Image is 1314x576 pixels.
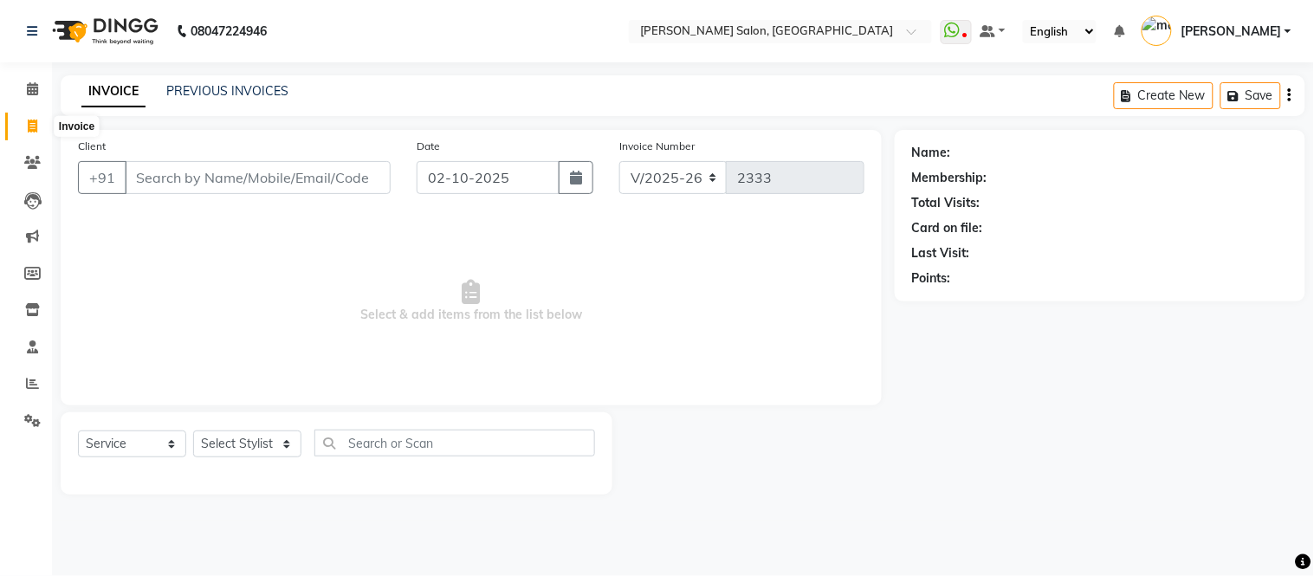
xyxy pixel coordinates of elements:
span: Select & add items from the list below [78,215,864,388]
input: Search by Name/Mobile/Email/Code [125,161,391,194]
div: Invoice [55,116,99,137]
div: Last Visit: [912,244,970,262]
label: Invoice Number [619,139,695,154]
button: Save [1220,82,1281,109]
b: 08047224946 [191,7,267,55]
input: Search or Scan [314,430,595,456]
div: Points: [912,269,951,288]
div: Membership: [912,169,987,187]
a: PREVIOUS INVOICES [166,83,288,99]
label: Date [417,139,440,154]
button: Create New [1114,82,1214,109]
span: [PERSON_NAME] [1181,23,1281,41]
a: INVOICE [81,76,146,107]
div: Total Visits: [912,194,981,212]
label: Client [78,139,106,154]
img: madonna [1142,16,1172,46]
div: Card on file: [912,219,983,237]
button: +91 [78,161,126,194]
img: logo [44,7,163,55]
div: Name: [912,144,951,162]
